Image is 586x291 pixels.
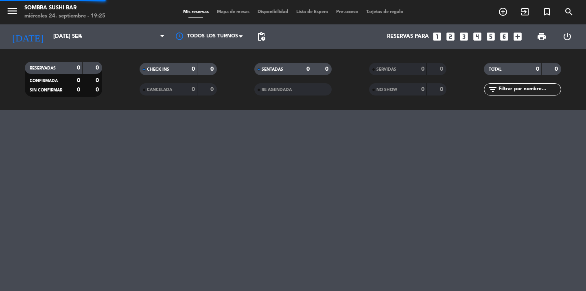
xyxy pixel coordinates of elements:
i: looks_one [432,31,442,42]
i: filter_list [488,85,498,94]
span: NO SHOW [376,88,397,92]
strong: 0 [77,87,80,93]
strong: 0 [555,66,560,72]
i: exit_to_app [520,7,530,17]
span: RESERVADAS [30,66,56,70]
strong: 0 [306,66,310,72]
strong: 0 [96,65,101,71]
span: SIN CONFIRMAR [30,88,62,92]
i: menu [6,5,18,17]
span: Mis reservas [179,10,213,14]
strong: 0 [440,87,445,92]
span: Tarjetas de regalo [362,10,407,14]
strong: 0 [421,87,424,92]
i: search [564,7,574,17]
div: Sombra Sushi Bar [24,4,105,12]
strong: 0 [210,66,215,72]
span: Mapa de mesas [213,10,254,14]
span: RE AGENDADA [262,88,292,92]
i: looks_6 [499,31,509,42]
div: LOG OUT [554,24,580,49]
strong: 0 [96,87,101,93]
strong: 0 [421,66,424,72]
span: pending_actions [256,32,266,41]
span: SERVIDAS [376,67,396,72]
strong: 0 [77,78,80,83]
strong: 0 [192,66,195,72]
strong: 0 [440,66,445,72]
i: looks_5 [485,31,496,42]
strong: 0 [192,87,195,92]
span: Disponibilidad [254,10,292,14]
strong: 0 [536,66,539,72]
i: looks_3 [459,31,469,42]
i: power_settings_new [562,32,572,41]
span: TOTAL [489,67,501,72]
i: looks_two [445,31,456,42]
span: Pre-acceso [332,10,362,14]
strong: 0 [77,65,80,71]
strong: 0 [96,78,101,83]
i: add_circle_outline [498,7,508,17]
span: CONFIRMADA [30,79,58,83]
strong: 0 [325,66,330,72]
span: CHECK INS [147,67,169,72]
i: looks_4 [472,31,483,42]
span: CANCELADA [147,88,172,92]
strong: 0 [210,87,215,92]
button: menu [6,5,18,20]
span: SENTADAS [262,67,283,72]
input: Filtrar por nombre... [498,85,561,94]
i: turned_in_not [542,7,552,17]
span: Reservas para [387,33,429,40]
i: [DATE] [6,28,49,46]
div: miércoles 24. septiembre - 19:25 [24,12,105,20]
span: Lista de Espera [292,10,332,14]
i: add_box [512,31,523,42]
span: print [537,32,547,41]
i: arrow_drop_down [76,32,85,41]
